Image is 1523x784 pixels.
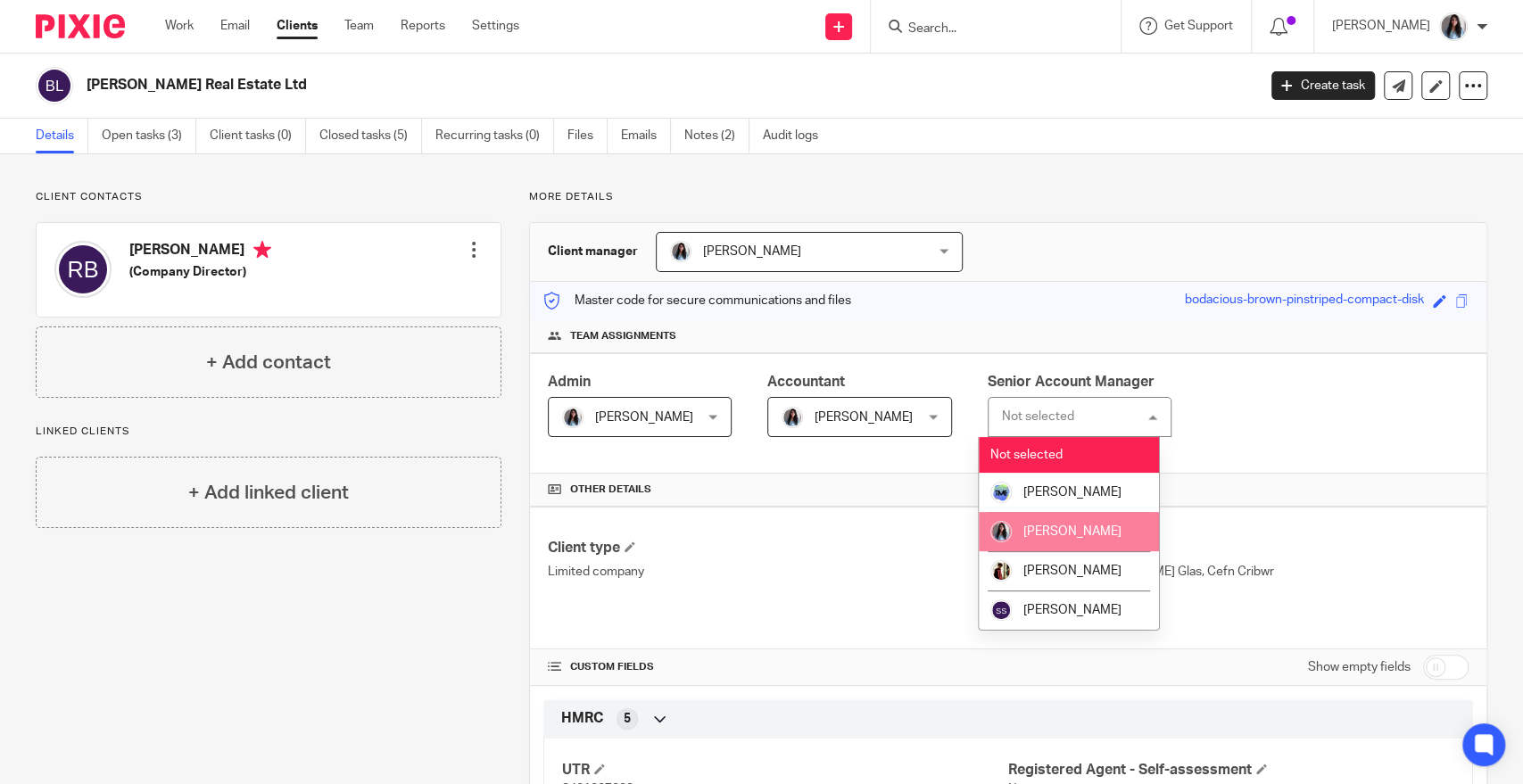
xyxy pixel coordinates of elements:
a: Reports [401,17,445,35]
h4: [PERSON_NAME] [129,241,271,263]
input: Search [906,21,1067,37]
img: FINAL%20LOGO%20FOR%20TME.png [990,482,1012,503]
h4: CUSTOM FIELDS [548,660,1008,674]
span: Admin [548,375,591,389]
span: Other details [570,483,651,497]
a: Files [567,119,608,153]
img: 1653117891607.jpg [1439,12,1468,41]
p: [PERSON_NAME] [1332,17,1430,35]
span: Not selected [990,449,1063,461]
p: More details [529,190,1487,204]
p: [GEOGRAPHIC_DATA] [1008,598,1469,616]
img: 1653117891607.jpg [990,521,1012,542]
a: Work [165,17,194,35]
img: svg%3E [990,599,1012,621]
span: Accountant [767,375,845,389]
p: Master code for secure communications and files [543,292,851,309]
h4: Registered Agent - Self-assessment [1008,761,1454,780]
a: Clients [277,17,318,35]
i: Primary [253,241,271,259]
a: Settings [472,17,519,35]
div: bodacious-brown-pinstriped-compact-disk [1185,291,1424,311]
a: Details [36,119,88,153]
h2: [PERSON_NAME] Real Estate Ltd [87,76,1013,95]
h4: UTR [562,761,1008,780]
a: Create task [1271,71,1375,100]
h5: (Company Director) [129,263,271,281]
span: Get Support [1164,20,1233,32]
img: 1653117891607.jpg [562,407,584,428]
img: 1653117891607.jpg [670,241,691,262]
span: [PERSON_NAME] [703,245,801,258]
span: [PERSON_NAME] [1023,604,1122,616]
span: [PERSON_NAME] [1023,525,1122,538]
span: [PERSON_NAME] [1023,565,1122,577]
p: Client contacts [36,190,501,204]
a: Closed tasks (5) [319,119,422,153]
label: Show empty fields [1308,658,1411,676]
p: Bridgend, CF32 0AL [1008,581,1469,598]
img: Pixie [36,14,125,38]
p: The Wintles [PERSON_NAME] Glas, Cefn Cribwr [1008,563,1469,581]
h4: Address [1008,539,1469,557]
span: Senior Account Manager [988,375,1155,389]
div: Not selected [1002,410,1074,423]
a: Notes (2) [684,119,749,153]
img: Screenshot%202024-08-01%20204859.png [990,560,1012,582]
h4: Client type [548,539,1008,557]
span: Team assignments [570,329,676,343]
a: Email [220,17,250,35]
h4: + Add contact [206,349,331,376]
a: Recurring tasks (0) [435,119,554,153]
h4: + Add linked client [188,479,349,507]
p: Linked clients [36,425,501,439]
h3: Client manager [548,243,638,260]
a: Emails [621,119,671,153]
span: [PERSON_NAME] [1023,486,1122,499]
img: svg%3E [36,67,73,104]
span: [PERSON_NAME] [815,411,913,424]
img: 1653117891607.jpg [782,407,803,428]
img: svg%3E [54,241,112,298]
span: [PERSON_NAME] [595,411,693,424]
span: 5 [624,710,631,728]
a: Client tasks (0) [210,119,306,153]
span: HMRC [561,709,603,728]
p: Limited company [548,563,1008,581]
a: Audit logs [763,119,832,153]
a: Open tasks (3) [102,119,196,153]
a: Team [344,17,374,35]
